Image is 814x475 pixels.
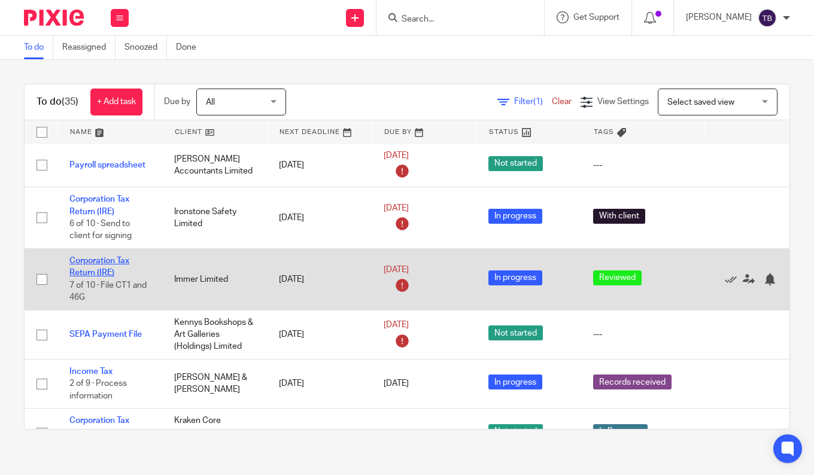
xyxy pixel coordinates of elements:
img: svg%3E [758,8,777,28]
a: Snoozed [124,36,167,59]
span: All [206,98,215,106]
a: + Add task [90,89,142,115]
span: [DATE] [384,429,409,437]
span: 6 of 10 · Send to client for signing [69,220,132,240]
span: Reviewed [593,270,642,285]
td: Kraken Core Engineering Limited T/A Rope Dock [162,409,267,458]
a: Done [176,36,205,59]
span: Records received [593,374,672,389]
input: Search [400,14,508,25]
span: In progress [488,209,542,224]
a: Clear [552,98,572,106]
span: Filter [514,98,552,106]
span: [DATE] [384,266,409,274]
span: View Settings [597,98,649,106]
span: [DATE] [384,204,409,212]
p: [PERSON_NAME] [686,11,752,23]
span: With client [593,209,645,224]
a: Payroll spreadsheet [69,161,145,169]
td: Immer Limited [162,249,267,310]
span: Not started [488,325,543,340]
span: In progress [488,270,542,285]
span: 7 of 10 · File CT1 and 46G [69,281,147,302]
span: Select saved view [667,98,734,106]
span: [DATE] [384,151,409,160]
td: [PERSON_NAME] & [PERSON_NAME] [162,359,267,408]
td: Ironstone Safety Limited [162,187,267,249]
h1: To do [37,96,78,108]
span: Get Support [573,13,619,22]
td: [DATE] [267,359,372,408]
a: Corporation Tax Return (IRE) [69,257,129,277]
span: (35) [62,97,78,106]
td: [DATE] [267,187,372,249]
a: Mark as done [725,273,743,285]
img: Pixie [24,10,84,26]
span: [DATE] [384,379,409,388]
div: --- [593,159,692,171]
span: Not started [488,424,543,439]
td: [DATE] [267,143,372,187]
div: --- [593,328,692,340]
span: Tags [594,129,614,135]
td: [DATE] [267,310,372,359]
a: Income Tax [69,367,113,376]
td: Kennys Bookshops & Art Galleries (Holdings) Limited [162,310,267,359]
td: [DATE] [267,409,372,458]
a: Corporation Tax Return (IRE) [69,416,129,437]
a: Reassigned [62,36,116,59]
span: (1) [533,98,543,106]
span: In Progress [593,424,648,439]
a: SEPA Payment File [69,330,142,339]
td: [PERSON_NAME] Accountants Limited [162,143,267,187]
td: [DATE] [267,249,372,310]
span: Not started [488,156,543,171]
a: To do [24,36,53,59]
a: Corporation Tax Return (IRE) [69,195,129,215]
span: [DATE] [384,321,409,329]
span: In progress [488,374,542,389]
span: 2 of 9 · Process information [69,379,127,400]
p: Due by [164,96,190,108]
